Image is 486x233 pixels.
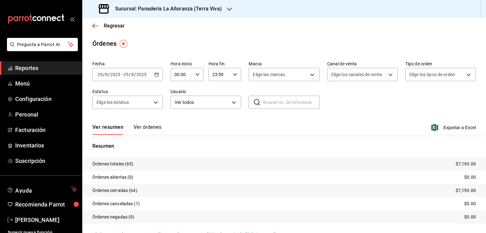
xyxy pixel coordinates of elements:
[464,200,476,207] p: $0.00
[7,38,78,51] button: Pregunta a Parrot AI
[15,186,69,193] span: Ayuda
[108,72,110,77] span: /
[263,96,319,109] input: Buscar no. de referencia
[15,216,77,224] span: [PERSON_NAME]
[92,89,163,94] label: Estatus
[253,71,285,78] span: Elige las marcas
[105,72,108,77] input: --
[103,72,105,77] span: /
[15,79,77,88] span: Menú
[92,23,125,29] button: Regresar
[131,72,134,77] input: --
[92,214,134,220] p: Órdenes negadas (0)
[327,62,398,66] label: Canal de venta
[464,214,476,220] p: $0.00
[110,5,222,13] h3: Sucursal: Panadería La Añoranza (Terra Viva)
[134,124,161,135] button: Ver órdenes
[249,62,319,66] label: Marca
[15,157,77,165] span: Suscripción
[129,72,131,77] span: /
[97,72,103,77] input: --
[15,141,77,150] span: Inventarios
[92,200,140,207] p: Órdenes canceladas (1)
[17,41,68,48] span: Pregunta a Parrot AI
[97,99,129,105] span: Elige los estatus
[110,72,121,77] input: ----
[15,126,77,134] span: Facturación
[456,161,476,167] p: $7,193.00
[92,174,134,181] p: Órdenes abiertas (0)
[121,72,122,77] span: -
[15,95,77,103] span: Configuración
[4,46,78,52] a: Pregunta a Parrot AI
[134,72,136,77] span: /
[120,40,128,48] img: Tooltip marker
[92,62,163,66] label: Fecha
[175,99,229,106] span: Ver todos
[171,62,203,66] label: Hora inicio
[123,72,129,77] input: --
[92,142,476,150] p: Resumen
[405,62,476,66] label: Tipo de orden
[92,124,161,135] div: navigation tabs
[92,124,123,135] button: Ver resumen
[456,187,476,194] p: $7,193.00
[15,64,77,72] span: Reportes
[15,200,77,209] span: Recomienda Parrot
[70,16,75,21] button: open_drawer_menu
[409,71,455,78] span: Elige los tipos de orden
[92,39,116,48] div: Órdenes
[92,187,137,194] p: Órdenes cerradas (64)
[171,89,241,94] label: Usuario
[15,110,77,119] span: Personal
[92,161,134,167] p: Órdenes totales (65)
[136,72,147,77] input: ----
[433,124,476,131] button: Exportar a Excel
[331,71,382,78] span: Elige los canales de venta
[209,62,241,66] label: Hora fin
[104,23,125,29] span: Regresar
[464,174,476,181] p: $0.00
